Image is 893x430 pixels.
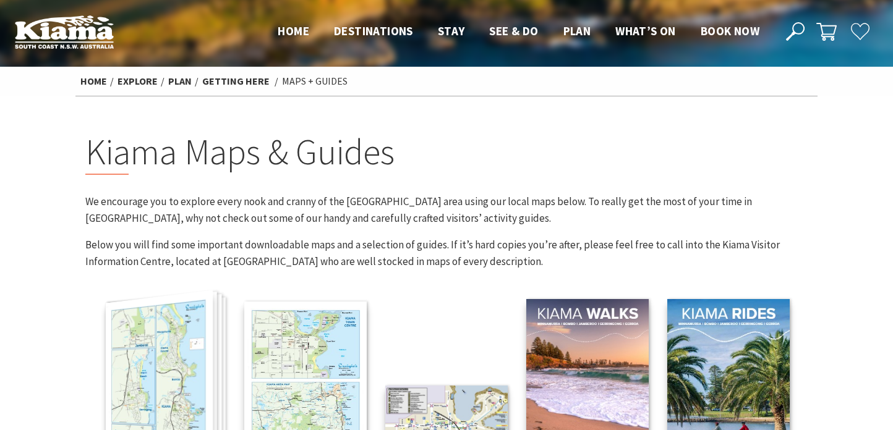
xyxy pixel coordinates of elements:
[80,75,107,88] a: Home
[615,23,676,38] span: What’s On
[117,75,158,88] a: Explore
[202,75,270,88] a: Getting Here
[85,193,808,227] p: We encourage you to explore every nook and cranny of the [GEOGRAPHIC_DATA] area using our local m...
[334,23,413,38] span: Destinations
[278,23,309,38] span: Home
[282,74,348,90] li: Maps + Guides
[85,237,808,270] p: Below you will find some important downloadable maps and a selection of guides. If it’s hard copi...
[168,75,192,88] a: Plan
[438,23,465,38] span: Stay
[701,23,759,38] span: Book now
[265,22,772,42] nav: Main Menu
[563,23,591,38] span: Plan
[15,15,114,49] img: Kiama Logo
[489,23,538,38] span: See & Do
[85,130,808,175] h2: Kiama Maps & Guides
